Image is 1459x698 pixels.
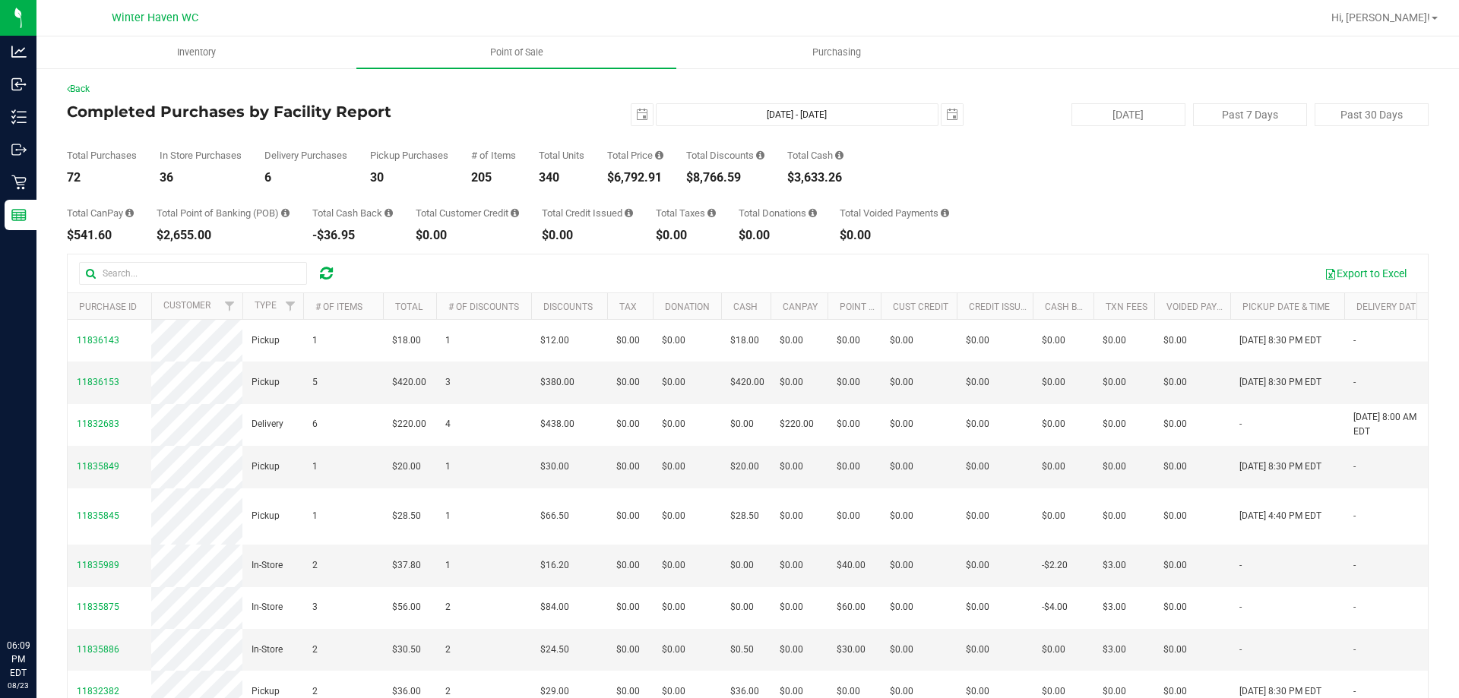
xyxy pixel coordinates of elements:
[966,375,989,390] span: $0.00
[780,375,803,390] span: $0.00
[662,558,685,573] span: $0.00
[11,77,27,92] inline-svg: Inbound
[7,639,30,680] p: 06:09 PM EDT
[837,558,866,573] span: $40.00
[77,377,119,387] span: 11836153
[312,333,318,348] span: 1
[540,333,569,348] span: $12.00
[252,643,283,657] span: In-Store
[1239,600,1242,614] span: -
[966,460,989,474] span: $0.00
[1163,600,1187,614] span: $0.00
[264,150,347,160] div: Delivery Purchases
[1042,558,1068,573] span: -$2.20
[942,104,963,125] span: select
[392,558,421,573] span: $37.80
[966,333,989,348] span: $0.00
[966,509,989,523] span: $0.00
[616,333,640,348] span: $0.00
[392,600,421,614] span: $56.00
[840,208,949,218] div: Total Voided Payments
[890,333,913,348] span: $0.00
[676,36,996,68] a: Purchasing
[662,375,685,390] span: $0.00
[739,229,817,242] div: $0.00
[540,558,569,573] span: $16.20
[837,509,860,523] span: $0.00
[662,333,685,348] span: $0.00
[67,172,137,184] div: 72
[662,509,685,523] span: $0.00
[445,643,451,657] span: 2
[77,686,119,696] span: 11832382
[607,172,663,184] div: $6,792.91
[445,460,451,474] span: 1
[1042,600,1068,614] span: -$4.00
[780,509,803,523] span: $0.00
[1042,460,1065,474] span: $0.00
[662,417,685,431] span: $0.00
[416,229,519,242] div: $0.00
[837,333,860,348] span: $0.00
[77,602,119,612] span: 11835875
[1045,302,1095,312] a: Cash Back
[543,302,593,312] a: Discounts
[392,460,421,474] span: $20.00
[780,417,814,431] span: $220.00
[1103,643,1126,657] span: $3.00
[656,229,716,242] div: $0.00
[616,417,640,431] span: $0.00
[966,643,989,657] span: $0.00
[655,150,663,160] i: Sum of the total prices of all purchases in the date range.
[312,509,318,523] span: 1
[1042,643,1065,657] span: $0.00
[1071,103,1185,126] button: [DATE]
[1166,302,1242,312] a: Voided Payment
[77,335,119,346] span: 11836143
[1239,643,1242,657] span: -
[890,460,913,474] span: $0.00
[445,417,451,431] span: 4
[607,150,663,160] div: Total Price
[837,600,866,614] span: $60.00
[616,375,640,390] span: $0.00
[540,460,569,474] span: $30.00
[163,300,210,311] a: Customer
[540,643,569,657] span: $24.50
[264,172,347,184] div: 6
[511,208,519,218] i: Sum of the successful, non-voided payments using account credit for all purchases in the date range.
[890,509,913,523] span: $0.00
[1353,410,1426,439] span: [DATE] 8:00 AM EDT
[1353,460,1356,474] span: -
[619,302,637,312] a: Tax
[656,208,716,218] div: Total Taxes
[392,417,426,431] span: $220.00
[160,172,242,184] div: 36
[1356,302,1421,312] a: Delivery Date
[392,509,421,523] span: $28.50
[890,375,913,390] span: $0.00
[837,460,860,474] span: $0.00
[67,229,134,242] div: $541.60
[686,172,764,184] div: $8,766.59
[1103,600,1126,614] span: $3.00
[780,558,803,573] span: $0.00
[36,36,356,68] a: Inventory
[385,208,393,218] i: Sum of the cash-back amounts from rounded-up electronic payments for all purchases in the date ra...
[837,417,860,431] span: $0.00
[77,644,119,655] span: 11835886
[1106,302,1147,312] a: Txn Fees
[809,208,817,218] i: Sum of all round-up-to-next-dollar total price adjustments for all purchases in the date range.
[77,560,119,570] span: 11835989
[370,150,448,160] div: Pickup Purchases
[625,208,633,218] i: Sum of all account credit issued for all refunds from returned purchases in the date range.
[445,509,451,523] span: 1
[312,208,393,218] div: Total Cash Back
[616,643,640,657] span: $0.00
[312,643,318,657] span: 2
[966,417,989,431] span: $0.00
[45,574,63,592] iframe: Resource center unread badge
[1239,333,1321,348] span: [DATE] 8:30 PM EDT
[255,300,277,311] a: Type
[780,643,803,657] span: $0.00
